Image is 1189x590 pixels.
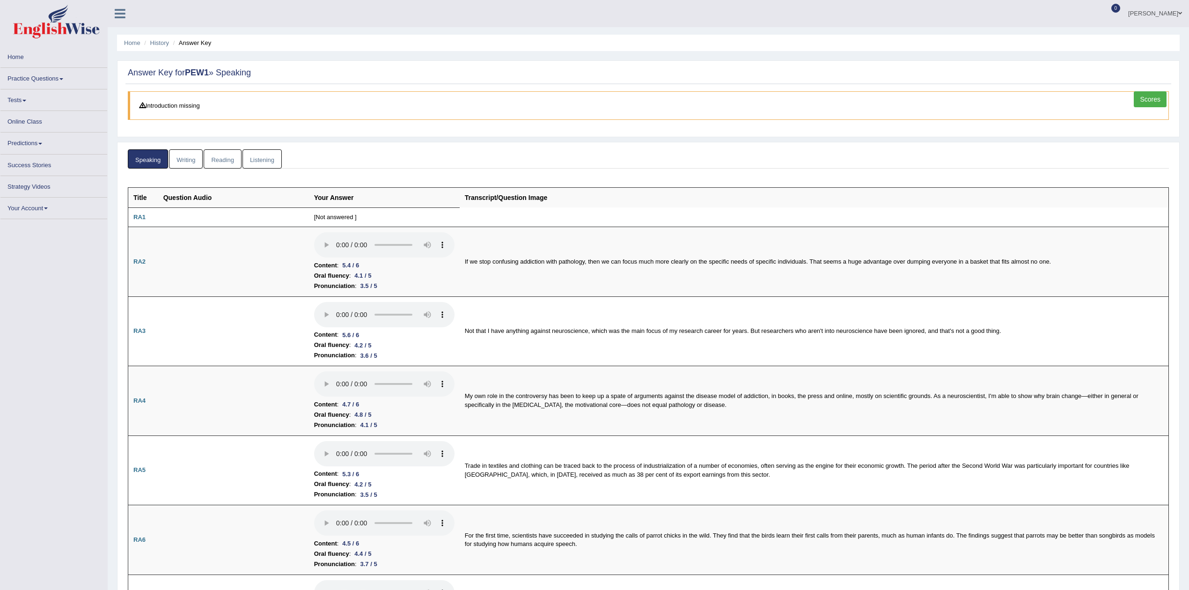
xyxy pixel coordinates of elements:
[460,227,1169,297] td: If we stop confusing addiction with pathology, then we can focus much more clearly on the specifi...
[351,549,375,559] div: 4.4 / 5
[314,281,455,291] li: :
[133,214,146,221] b: RA1
[204,149,241,169] a: Reading
[314,260,337,271] b: Content
[1111,4,1121,13] span: 0
[133,536,146,543] b: RA6
[309,187,460,207] th: Your Answer
[314,549,349,559] b: Oral fluency
[124,39,140,46] a: Home
[460,366,1169,436] td: My own role in the controversy has been to keep up a spate of arguments against the disease model...
[460,187,1169,207] th: Transcript/Question Image
[338,469,363,479] div: 5.3 / 6
[314,330,455,340] li: :
[314,350,455,361] li: :
[314,420,455,430] li: :
[133,466,146,473] b: RA5
[314,489,355,500] b: Pronunciation
[0,133,107,151] a: Predictions
[314,260,455,271] li: :
[0,176,107,194] a: Strategy Videos
[128,91,1169,120] blockquote: Introduction missing
[351,479,375,489] div: 4.2 / 5
[242,149,282,169] a: Listening
[169,149,203,169] a: Writing
[128,68,1169,78] h2: Answer Key for » Speaking
[309,207,460,227] td: [Not answered ]
[338,260,363,270] div: 5.4 / 6
[158,187,309,207] th: Question Audio
[338,330,363,340] div: 5.6 / 6
[357,420,381,430] div: 4.1 / 5
[314,469,455,479] li: :
[314,399,337,410] b: Content
[314,479,455,489] li: :
[314,271,455,281] li: :
[314,469,337,479] b: Content
[314,281,355,291] b: Pronunciation
[314,410,455,420] li: :
[314,350,355,361] b: Pronunciation
[133,327,146,334] b: RA3
[357,281,381,291] div: 3.5 / 5
[128,149,168,169] a: Speaking
[314,559,355,569] b: Pronunciation
[338,399,363,409] div: 4.7 / 6
[314,489,455,500] li: :
[357,351,381,361] div: 3.6 / 5
[314,340,349,350] b: Oral fluency
[0,111,107,129] a: Online Class
[0,198,107,216] a: Your Account
[351,340,375,350] div: 4.2 / 5
[314,549,455,559] li: :
[460,435,1169,505] td: Trade in textiles and clothing can be traced back to the process of industrialization of a number...
[314,330,337,340] b: Content
[0,89,107,108] a: Tests
[314,538,337,549] b: Content
[150,39,169,46] a: History
[314,420,355,430] b: Pronunciation
[460,296,1169,366] td: Not that I have anything against neuroscience, which was the main focus of my research career for...
[357,559,381,569] div: 3.7 / 5
[128,187,158,207] th: Title
[314,271,349,281] b: Oral fluency
[0,155,107,173] a: Success Stories
[314,479,349,489] b: Oral fluency
[1134,91,1167,107] a: Scores
[314,399,455,410] li: :
[314,340,455,350] li: :
[351,410,375,420] div: 4.8 / 5
[133,397,146,404] b: RA4
[314,559,455,569] li: :
[314,410,349,420] b: Oral fluency
[357,490,381,500] div: 3.5 / 5
[0,46,107,65] a: Home
[133,258,146,265] b: RA2
[185,68,209,77] strong: PEW1
[351,271,375,280] div: 4.1 / 5
[338,538,363,548] div: 4.5 / 6
[314,538,455,549] li: :
[460,505,1169,575] td: For the first time, scientists have succeeded in studying the calls of parrot chicks in the wild....
[0,68,107,86] a: Practice Questions
[171,38,212,47] li: Answer Key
